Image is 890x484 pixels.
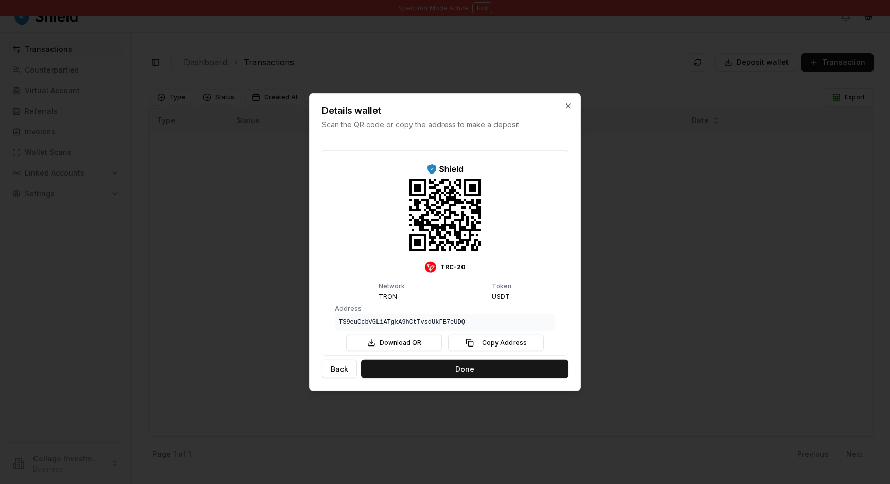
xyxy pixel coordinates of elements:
span: USDT [492,292,510,300]
button: Copy Address [448,334,544,351]
img: Tron Logo [425,261,436,272]
p: Scan the QR code or copy the address to make a deposit [322,119,547,130]
button: Done [361,359,568,378]
span: TRON [379,292,397,300]
p: Address [335,305,555,312]
img: ShieldPay Logo [426,163,464,175]
button: Back [322,359,357,378]
code: TS9euCcbVGLiATgkA9hCtTvsdUkFB7eUDQ [339,318,551,326]
span: TRC-20 [440,263,466,271]
p: Network [379,283,405,289]
p: Token [492,283,511,289]
button: Download QR [346,334,442,351]
h2: Details wallet [322,106,547,115]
